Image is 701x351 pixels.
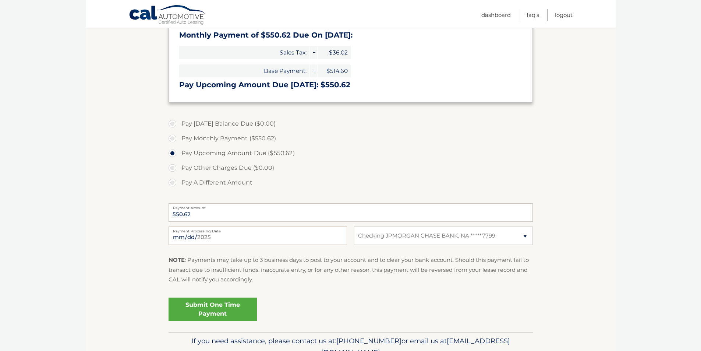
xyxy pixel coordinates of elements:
[169,255,533,284] p: : Payments may take up to 3 business days to post to your account and to clear your bank account....
[179,46,309,59] span: Sales Tax:
[169,175,533,190] label: Pay A Different Amount
[169,131,533,146] label: Pay Monthly Payment ($550.62)
[169,116,533,131] label: Pay [DATE] Balance Due ($0.00)
[169,146,533,161] label: Pay Upcoming Amount Due ($550.62)
[310,46,317,59] span: +
[169,298,257,321] a: Submit One Time Payment
[336,337,401,345] span: [PHONE_NUMBER]
[179,31,522,40] h3: Monthly Payment of $550.62 Due On [DATE]:
[179,64,309,77] span: Base Payment:
[169,227,347,245] input: Payment Date
[481,9,511,21] a: Dashboard
[169,161,533,175] label: Pay Other Charges Due ($0.00)
[555,9,573,21] a: Logout
[169,203,533,222] input: Payment Amount
[318,46,351,59] span: $36.02
[310,64,317,77] span: +
[169,256,185,263] strong: NOTE
[169,203,533,209] label: Payment Amount
[318,64,351,77] span: $514.60
[179,80,522,89] h3: Pay Upcoming Amount Due [DATE]: $550.62
[527,9,539,21] a: FAQ's
[129,5,206,26] a: Cal Automotive
[169,227,347,232] label: Payment Processing Date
